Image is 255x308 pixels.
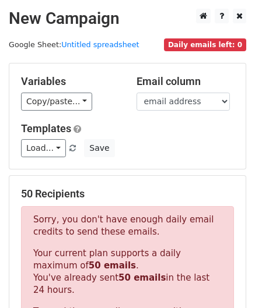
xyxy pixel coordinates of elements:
a: Copy/paste... [21,93,92,111]
h5: Variables [21,75,119,88]
p: Sorry, you don't have enough daily email credits to send these emails. [33,214,222,238]
a: Templates [21,122,71,134]
small: Google Sheet: [9,40,139,49]
button: Save [84,139,114,157]
h2: New Campaign [9,9,246,29]
h5: Email column [137,75,235,88]
strong: 50 emails [89,260,136,271]
span: Daily emails left: 0 [164,38,246,51]
h5: 50 Recipients [21,187,234,200]
strong: 50 emails [118,272,166,283]
p: Your current plan supports a daily maximum of . You've already sent in the last 24 hours. [33,247,222,296]
a: Daily emails left: 0 [164,40,246,49]
a: Untitled spreadsheet [61,40,139,49]
a: Load... [21,139,66,157]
